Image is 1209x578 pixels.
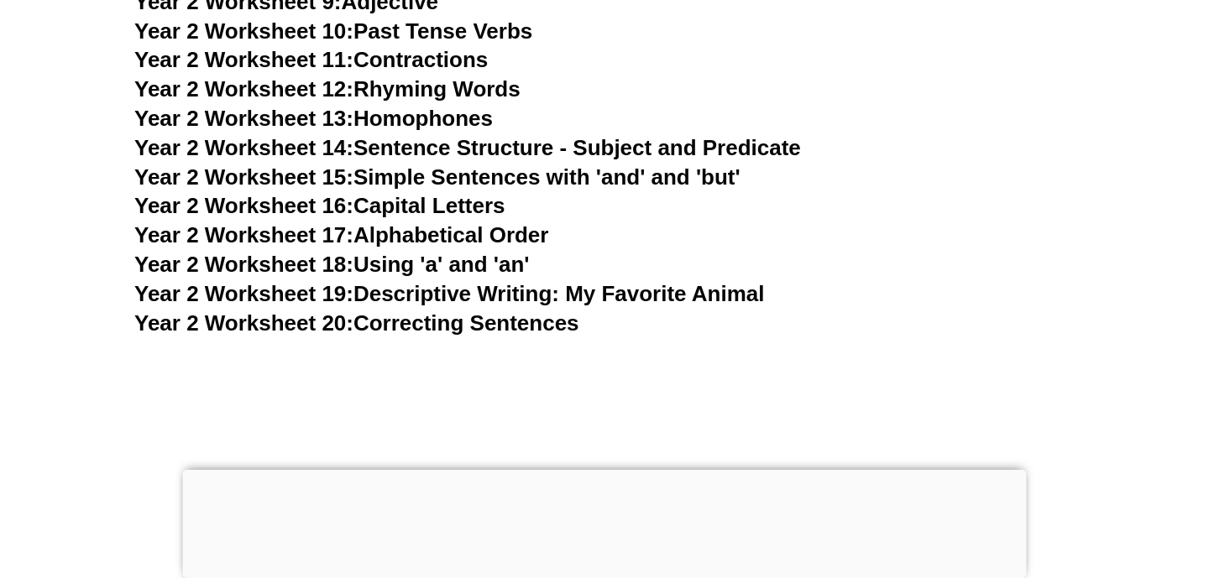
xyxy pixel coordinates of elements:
[134,47,488,72] a: Year 2 Worksheet 11:Contractions
[134,281,764,306] a: Year 2 Worksheet 19:Descriptive Writing: My Favorite Animal
[134,106,353,131] span: Year 2 Worksheet 13:
[134,252,353,277] span: Year 2 Worksheet 18:
[134,135,801,160] a: Year 2 Worksheet 14:Sentence Structure - Subject and Predicate
[134,76,353,102] span: Year 2 Worksheet 12:
[134,135,353,160] span: Year 2 Worksheet 14:
[134,18,353,44] span: Year 2 Worksheet 10:
[134,164,741,190] a: Year 2 Worksheet 15:Simple Sentences with 'and' and 'but'
[183,470,1027,574] iframe: Advertisement
[134,193,353,218] span: Year 2 Worksheet 16:
[134,222,548,247] a: Year 2 Worksheet 17:Alphabetical Order
[134,222,353,247] span: Year 2 Worksheet 17:
[134,310,579,336] a: Year 2 Worksheet 20:Correcting Sentences
[134,47,353,72] span: Year 2 Worksheet 11:
[134,164,353,190] span: Year 2 Worksheet 15:
[134,193,505,218] a: Year 2 Worksheet 16:Capital Letters
[134,252,529,277] a: Year 2 Worksheet 18:Using 'a' and 'an'
[134,106,493,131] a: Year 2 Worksheet 13:Homophones
[921,388,1209,578] iframe: Chat Widget
[134,310,353,336] span: Year 2 Worksheet 20:
[134,18,532,44] a: Year 2 Worksheet 10:Past Tense Verbs
[134,281,353,306] span: Year 2 Worksheet 19:
[134,76,521,102] a: Year 2 Worksheet 12:Rhyming Words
